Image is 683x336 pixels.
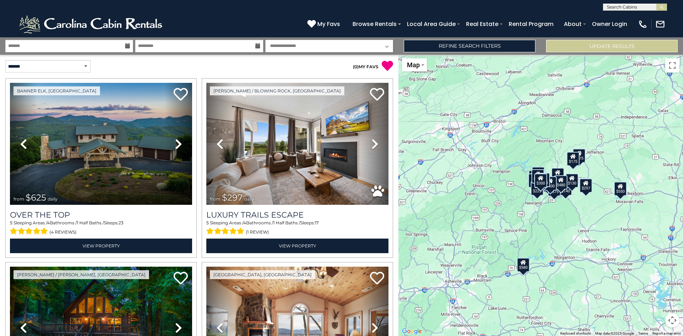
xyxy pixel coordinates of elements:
div: $140 [559,181,572,195]
span: from [210,196,221,202]
span: Map [407,61,420,69]
a: [GEOGRAPHIC_DATA], [GEOGRAPHIC_DATA] [210,270,315,279]
a: Local Area Guide [403,18,459,30]
span: (1 review) [246,228,269,237]
span: 4 [243,220,246,225]
span: ( ) [353,64,359,69]
span: Map data ©2025 Google [595,331,634,335]
a: Refine Search Filters [404,40,535,52]
a: Add to favorites [174,271,188,286]
a: Real Estate [462,18,502,30]
div: Sleeping Areas / Bathrooms / Sleeps: [206,220,388,237]
span: $297 [222,192,243,203]
span: 5 [206,220,209,225]
div: $225 [531,181,544,196]
span: My Favs [317,20,340,28]
a: View Property [10,239,192,253]
span: 1 Half Baths / [77,220,104,225]
div: $325 [579,178,592,192]
div: Sleeping Areas / Bathrooms / Sleeps: [10,220,192,237]
span: 5 [10,220,12,225]
img: thumbnail_167153549.jpeg [10,83,192,205]
span: 4 [47,220,50,225]
a: Open this area in Google Maps (opens a new window) [400,327,424,336]
span: daily [244,196,254,202]
div: $625 [537,173,550,187]
img: Google [400,327,424,336]
img: White-1-2.png [18,14,165,35]
div: $400 [544,176,557,190]
a: Add to favorites [174,87,188,102]
button: Map camera controls [665,313,679,327]
div: $580 [517,257,530,272]
button: Keyboard shortcuts [560,331,591,336]
div: $297 [579,178,592,193]
span: (4 reviews) [49,228,76,237]
div: $130 [566,174,578,188]
a: Banner Elk, [GEOGRAPHIC_DATA] [14,86,100,95]
div: $175 [573,148,586,162]
a: About [560,18,585,30]
a: View Property [206,239,388,253]
span: 0 [354,64,357,69]
a: Over The Top [10,210,192,220]
span: 1 Half Baths / [273,220,300,225]
div: $125 [532,166,545,181]
a: My Favs [307,20,342,29]
a: Add to favorites [370,87,384,102]
div: $300 [534,174,547,188]
span: daily [48,196,58,202]
a: Browse Rentals [349,18,400,30]
a: [PERSON_NAME] / Blowing Rock, [GEOGRAPHIC_DATA] [210,86,344,95]
span: $625 [26,192,46,203]
button: Toggle fullscreen view [665,58,679,73]
div: $550 [614,181,627,196]
div: $230 [528,173,541,187]
div: $480 [555,175,567,189]
span: 23 [118,220,123,225]
a: Terms [638,331,648,335]
img: thumbnail_168695581.jpeg [206,83,388,205]
a: Report a map error [652,331,681,335]
div: $375 [548,182,561,196]
span: 17 [315,220,319,225]
div: $425 [531,169,544,183]
div: $175 [567,152,579,166]
img: phone-regular-white.png [638,19,648,29]
a: Add to favorites [370,271,384,286]
a: Luxury Trails Escape [206,210,388,220]
img: mail-regular-white.png [655,19,665,29]
button: Update Results [546,40,678,52]
a: Rental Program [505,18,557,30]
span: from [14,196,24,202]
a: Owner Login [588,18,631,30]
button: Change map style [402,58,427,71]
div: $349 [551,168,564,182]
a: [PERSON_NAME] / [PERSON_NAME], [GEOGRAPHIC_DATA] [14,270,149,279]
a: (0)MY FAVS [353,64,378,69]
